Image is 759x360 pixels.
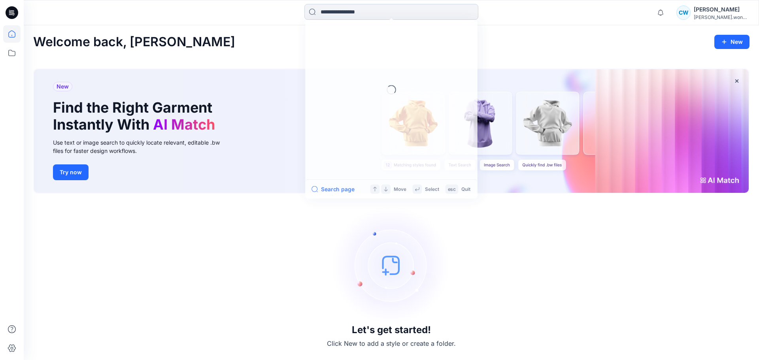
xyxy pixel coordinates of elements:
div: [PERSON_NAME].wong74@gmai... [694,14,749,20]
p: Move [394,185,406,193]
div: Use text or image search to quickly locate relevant, editable .bw files for faster design workflows. [53,138,231,155]
p: Select [425,185,439,193]
p: esc [448,185,456,193]
h1: Find the Right Garment Instantly With [53,99,219,133]
p: Click New to add a style or create a folder. [327,339,456,348]
button: Search page [312,185,355,194]
h2: Welcome back, [PERSON_NAME] [33,35,235,49]
span: AI Match [153,116,215,133]
button: Try now [53,164,89,180]
img: empty-state-image.svg [332,206,451,324]
div: CW [676,6,691,20]
button: New [714,35,750,49]
div: [PERSON_NAME] [694,5,749,14]
h3: Let's get started! [352,324,431,335]
span: New [57,82,69,91]
p: Quit [461,185,470,193]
